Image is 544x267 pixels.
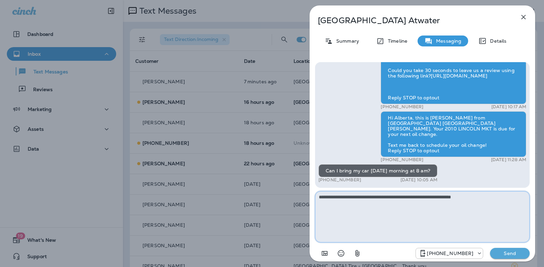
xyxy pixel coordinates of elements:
[416,249,483,257] div: +1 (984) 409-9300
[333,38,359,44] p: Summary
[495,250,524,256] p: Send
[381,111,526,157] div: Hi Alberta, this is [PERSON_NAME] from [GEOGRAPHIC_DATA] [GEOGRAPHIC_DATA][PERSON_NAME]. Your 201...
[381,42,526,104] div: Hi Alberta! Thank you for choosing [GEOGRAPHIC_DATA] [GEOGRAPHIC_DATA][PERSON_NAME]. Could you ta...
[334,247,348,260] button: Select an emoji
[427,251,473,256] p: [PHONE_NUMBER]
[381,157,423,163] p: [PHONE_NUMBER]
[318,16,504,25] p: [GEOGRAPHIC_DATA] Atwater
[318,177,361,183] p: [PHONE_NUMBER]
[318,164,437,177] div: Can I bring my car [DATE] morning at 8 am?
[433,38,461,44] p: Messaging
[491,157,526,163] p: [DATE] 11:28 AM
[384,38,407,44] p: Timeline
[491,104,526,110] p: [DATE] 10:17 AM
[487,38,506,44] p: Details
[318,247,331,260] button: Add in a premade template
[490,248,530,259] button: Send
[400,177,437,183] p: [DATE] 10:05 AM
[381,104,423,110] p: [PHONE_NUMBER]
